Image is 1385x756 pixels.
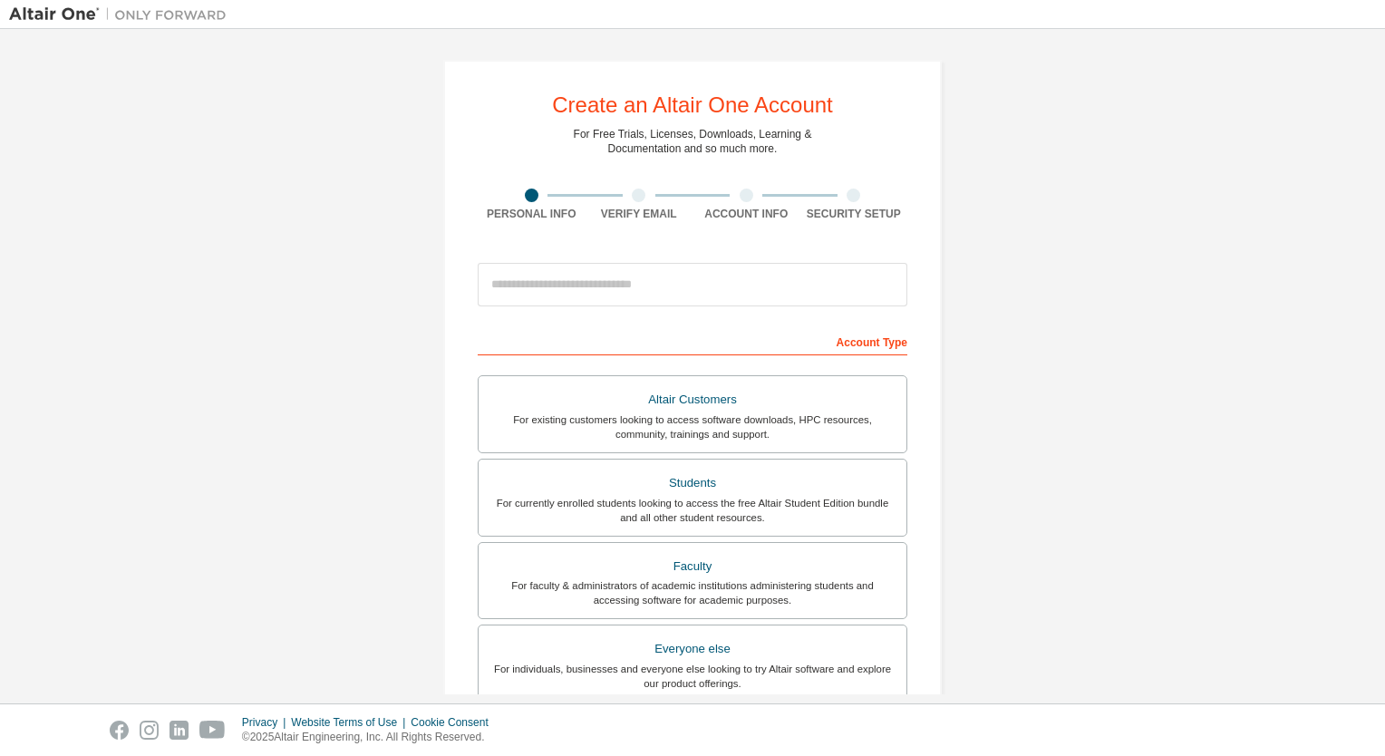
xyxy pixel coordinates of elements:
[478,207,586,221] div: Personal Info
[169,721,189,740] img: linkedin.svg
[242,715,291,730] div: Privacy
[489,554,896,579] div: Faculty
[574,127,812,156] div: For Free Trials, Licenses, Downloads, Learning & Documentation and so much more.
[291,715,411,730] div: Website Terms of Use
[552,94,833,116] div: Create an Altair One Account
[140,721,159,740] img: instagram.svg
[478,326,907,355] div: Account Type
[489,470,896,496] div: Students
[411,715,499,730] div: Cookie Consent
[9,5,236,24] img: Altair One
[489,636,896,662] div: Everyone else
[489,412,896,441] div: For existing customers looking to access software downloads, HPC resources, community, trainings ...
[489,662,896,691] div: For individuals, businesses and everyone else looking to try Altair software and explore our prod...
[489,578,896,607] div: For faculty & administrators of academic institutions administering students and accessing softwa...
[110,721,129,740] img: facebook.svg
[489,496,896,525] div: For currently enrolled students looking to access the free Altair Student Edition bundle and all ...
[199,721,226,740] img: youtube.svg
[242,730,499,745] p: © 2025 Altair Engineering, Inc. All Rights Reserved.
[800,207,908,221] div: Security Setup
[489,387,896,412] div: Altair Customers
[692,207,800,221] div: Account Info
[586,207,693,221] div: Verify Email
